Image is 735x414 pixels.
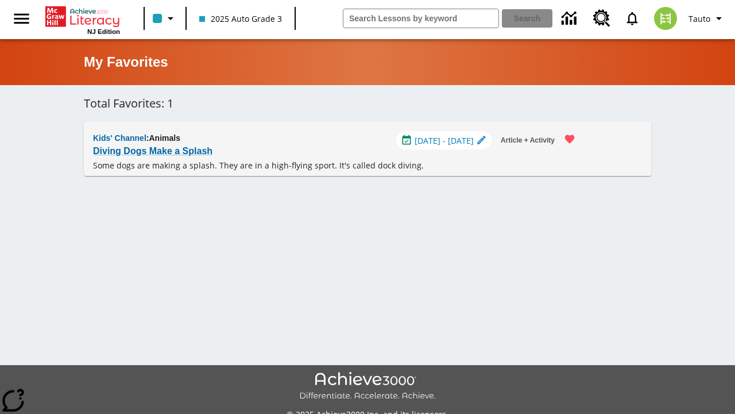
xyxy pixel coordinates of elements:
div: Aug 19 - Aug 19 Choose Dates [396,131,492,149]
span: NJ Edition [87,28,120,35]
a: Data Center [555,3,586,34]
a: Home [45,5,120,28]
span: : Animals [146,133,180,143]
a: Diving Dogs Make a Splash [93,143,212,159]
span: Tauto [688,13,710,25]
span: 2025 Auto Grade 3 [199,13,282,25]
a: Notifications [617,3,647,33]
span: [DATE] - [DATE] [415,135,474,147]
span: Article + Activity [501,135,555,147]
img: avatar image [654,7,677,30]
button: Remove from Favorites [557,126,582,152]
a: Resource Center, Will open in new tab [586,3,617,34]
img: Achieve3000 Differentiate Accelerate Achieve [299,372,436,401]
button: Class color is light blue. Change class color [148,8,182,29]
div: Home [45,4,120,35]
h5: My Favorites [84,53,168,71]
button: Select a new avatar [647,3,684,33]
h6: Total Favorites: 1 [84,94,651,113]
button: Article + Activity [496,131,559,150]
input: search field [343,9,498,28]
button: Open side menu [5,2,38,36]
span: Kids' Channel [93,133,146,143]
button: Profile/Settings [684,8,730,29]
p: Some dogs are making a splash. They are in a high-flying sport. It's called dock diving. [93,159,582,171]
